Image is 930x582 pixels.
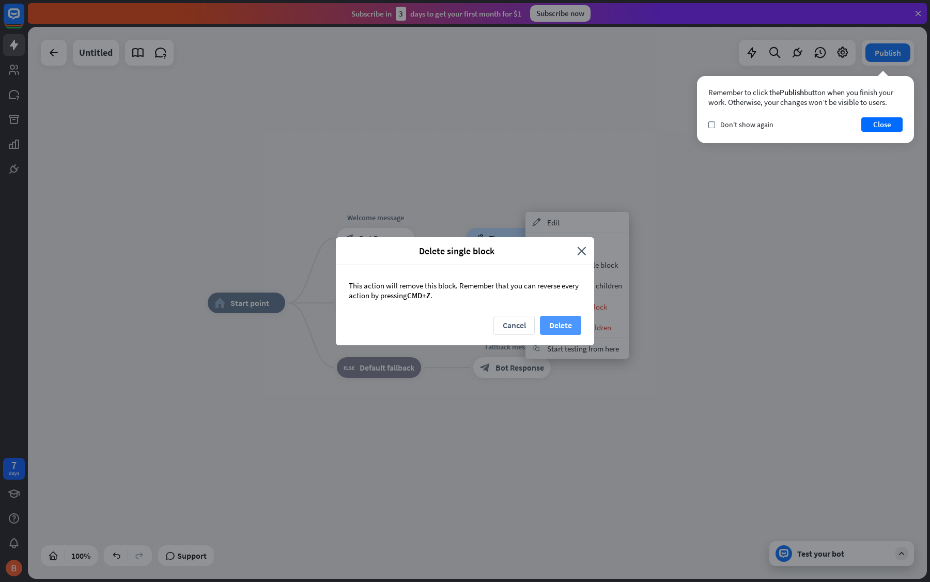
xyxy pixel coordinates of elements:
[577,245,586,257] i: close
[708,87,903,107] div: Remember to click the button when you finish your work. Otherwise, your changes won’t be visible ...
[540,316,581,335] button: Delete
[720,120,773,129] span: Don't show again
[344,245,569,257] span: Delete single block
[493,316,535,335] button: Cancel
[8,4,39,35] button: Open LiveChat chat widget
[407,290,430,300] span: CMD+Z
[861,117,903,132] button: Close
[336,265,594,316] div: This action will remove this block. Remember that you can reverse every action by pressing .
[780,87,804,97] span: Publish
